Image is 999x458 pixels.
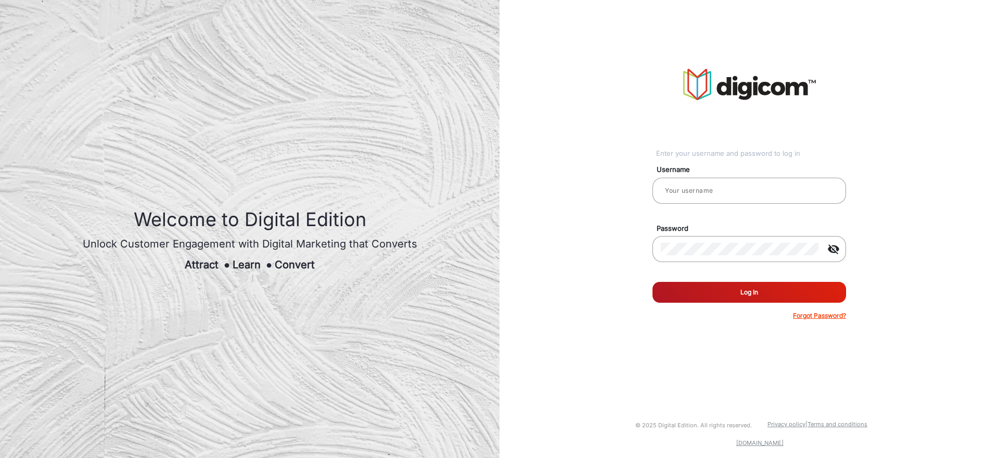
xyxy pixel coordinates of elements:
[224,258,230,271] span: ●
[821,243,846,255] mat-icon: visibility_off
[83,236,417,252] div: Unlock Customer Engagement with Digital Marketing that Converts
[266,258,272,271] span: ●
[767,420,805,428] a: Privacy policy
[661,184,838,197] input: Your username
[805,420,808,428] a: |
[635,422,752,429] small: © 2025 Digital Edition. All rights reserved.
[83,208,417,231] h1: Welcome to Digital Edition
[656,148,846,159] div: Enter your username and password to log in
[83,257,417,273] div: Attract Learn Convert
[736,439,784,447] a: [DOMAIN_NAME]
[652,282,846,303] button: Log In
[793,311,846,320] p: Forgot Password?
[683,69,816,100] img: vmg-logo
[649,224,858,234] mat-label: Password
[808,420,867,428] a: Terms and conditions
[649,165,858,175] mat-label: Username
